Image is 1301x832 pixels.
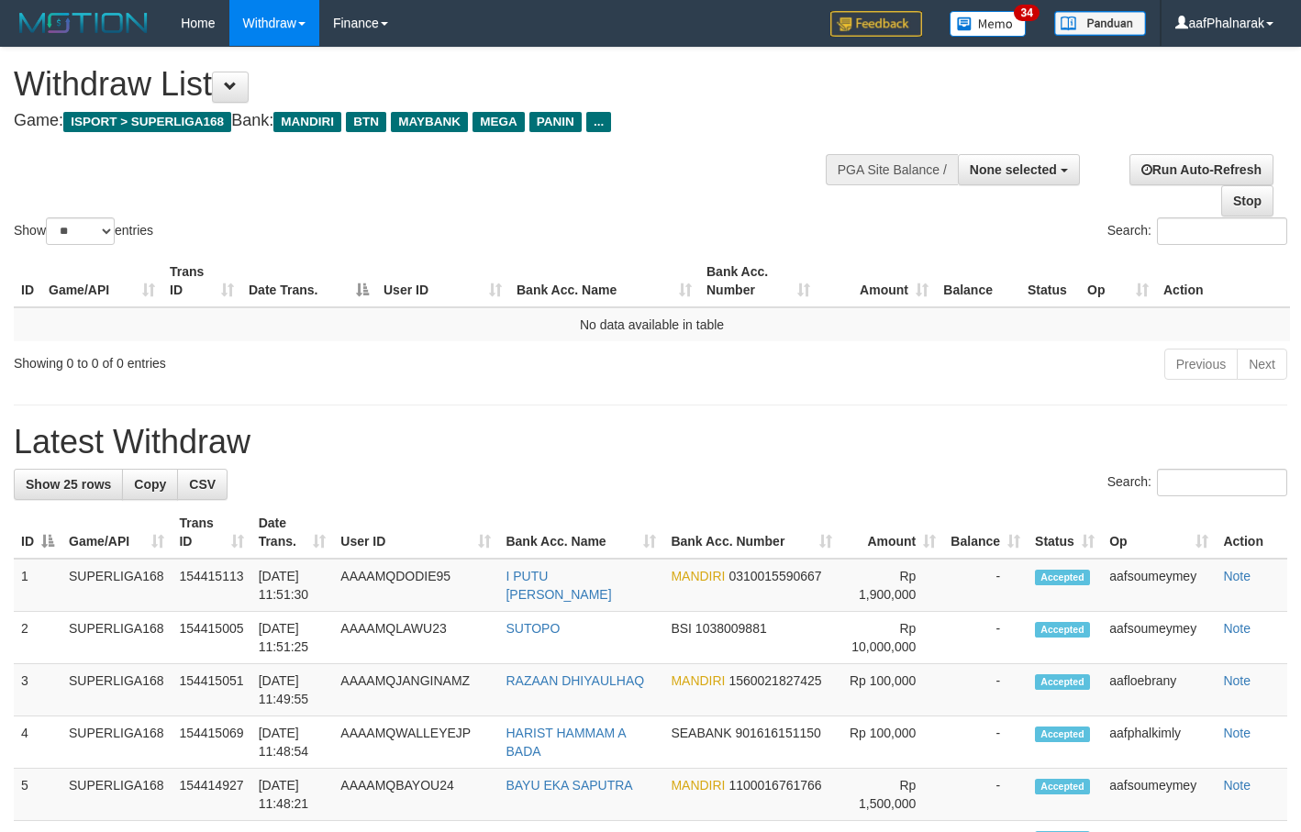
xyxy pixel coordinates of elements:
[122,469,178,500] a: Copy
[333,612,498,664] td: AAAAMQLAWU23
[333,664,498,716] td: AAAAMQJANGINAMZ
[506,726,625,759] a: HARIST HAMMAM A BADA
[346,112,386,132] span: BTN
[509,255,699,307] th: Bank Acc. Name: activate to sort column ascending
[333,769,498,821] td: AAAAMQBAYOU24
[586,112,611,132] span: ...
[1223,569,1251,583] a: Note
[943,716,1028,769] td: -
[1237,349,1287,380] a: Next
[1223,726,1251,740] a: Note
[1035,570,1090,585] span: Accepted
[1223,621,1251,636] a: Note
[14,469,123,500] a: Show 25 rows
[1102,506,1216,559] th: Op: activate to sort column ascending
[1014,5,1039,21] span: 34
[473,112,525,132] span: MEGA
[671,673,725,688] span: MANDIRI
[63,112,231,132] span: ISPORT > SUPERLIGA168
[1020,255,1080,307] th: Status
[61,664,172,716] td: SUPERLIGA168
[1223,778,1251,793] a: Note
[830,11,922,37] img: Feedback.jpg
[1129,154,1273,185] a: Run Auto-Refresh
[936,255,1020,307] th: Balance
[1107,469,1287,496] label: Search:
[1102,769,1216,821] td: aafsoumeymey
[251,769,334,821] td: [DATE] 11:48:21
[1028,506,1102,559] th: Status: activate to sort column ascending
[671,778,725,793] span: MANDIRI
[728,569,821,583] span: Copy 0310015590667 to clipboard
[728,778,821,793] span: Copy 1100016761766 to clipboard
[172,716,250,769] td: 154415069
[1102,664,1216,716] td: aafloebrany
[134,477,166,492] span: Copy
[840,506,943,559] th: Amount: activate to sort column ascending
[943,559,1028,612] td: -
[671,621,692,636] span: BSI
[14,217,153,245] label: Show entries
[1221,185,1273,216] a: Stop
[14,612,61,664] td: 2
[1054,11,1146,36] img: panduan.png
[671,726,731,740] span: SEABANK
[172,769,250,821] td: 154414927
[172,664,250,716] td: 154415051
[671,569,725,583] span: MANDIRI
[840,559,943,612] td: Rp 1,900,000
[728,673,821,688] span: Copy 1560021827425 to clipboard
[61,612,172,664] td: SUPERLIGA168
[391,112,468,132] span: MAYBANK
[506,673,644,688] a: RAZAAN DHIYAULHAQ
[840,612,943,664] td: Rp 10,000,000
[14,716,61,769] td: 4
[699,255,817,307] th: Bank Acc. Number: activate to sort column ascending
[14,255,41,307] th: ID
[41,255,162,307] th: Game/API: activate to sort column ascending
[251,506,334,559] th: Date Trans.: activate to sort column ascending
[14,307,1290,341] td: No data available in table
[1216,506,1287,559] th: Action
[506,778,632,793] a: BAYU EKA SAPUTRA
[61,716,172,769] td: SUPERLIGA168
[14,559,61,612] td: 1
[695,621,767,636] span: Copy 1038009881 to clipboard
[1035,779,1090,794] span: Accepted
[943,664,1028,716] td: -
[529,112,582,132] span: PANIN
[251,716,334,769] td: [DATE] 11:48:54
[14,506,61,559] th: ID: activate to sort column descending
[663,506,840,559] th: Bank Acc. Number: activate to sort column ascending
[61,559,172,612] td: SUPERLIGA168
[273,112,341,132] span: MANDIRI
[14,66,849,103] h1: Withdraw List
[251,612,334,664] td: [DATE] 11:51:25
[943,612,1028,664] td: -
[14,664,61,716] td: 3
[251,664,334,716] td: [DATE] 11:49:55
[376,255,509,307] th: User ID: activate to sort column ascending
[958,154,1080,185] button: None selected
[1157,469,1287,496] input: Search:
[1102,716,1216,769] td: aafphalkimly
[14,424,1287,460] h1: Latest Withdraw
[189,477,216,492] span: CSV
[172,612,250,664] td: 154415005
[14,769,61,821] td: 5
[1223,673,1251,688] a: Note
[735,726,820,740] span: Copy 901616151150 to clipboard
[333,559,498,612] td: AAAAMQDODIE95
[26,477,111,492] span: Show 25 rows
[950,11,1027,37] img: Button%20Memo.svg
[1156,255,1290,307] th: Action
[1102,559,1216,612] td: aafsoumeymey
[943,769,1028,821] td: -
[1164,349,1238,380] a: Previous
[817,255,936,307] th: Amount: activate to sort column ascending
[1102,612,1216,664] td: aafsoumeymey
[162,255,241,307] th: Trans ID: activate to sort column ascending
[1035,727,1090,742] span: Accepted
[177,469,228,500] a: CSV
[1035,674,1090,690] span: Accepted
